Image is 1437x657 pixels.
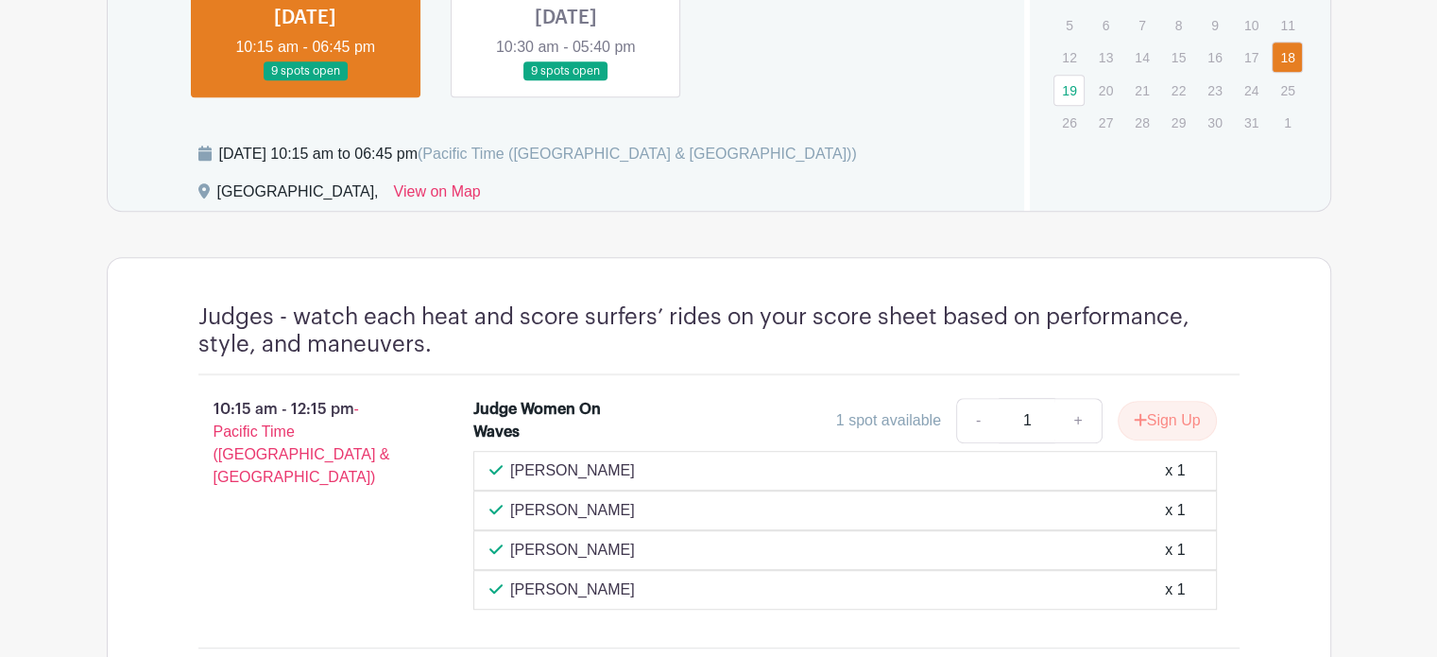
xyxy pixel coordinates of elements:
[418,146,857,162] span: (Pacific Time ([GEOGRAPHIC_DATA] & [GEOGRAPHIC_DATA]))
[510,499,635,522] p: [PERSON_NAME]
[1272,10,1303,40] p: 11
[1165,499,1185,522] div: x 1
[1126,10,1157,40] p: 7
[1053,108,1085,137] p: 26
[1165,579,1185,601] div: x 1
[1090,76,1121,105] p: 20
[1053,75,1085,106] a: 19
[1236,43,1267,72] p: 17
[1272,42,1303,73] a: 18
[1090,108,1121,137] p: 27
[1126,43,1157,72] p: 14
[510,459,635,482] p: [PERSON_NAME]
[1163,76,1194,105] p: 22
[214,401,390,485] span: - Pacific Time ([GEOGRAPHIC_DATA] & [GEOGRAPHIC_DATA])
[956,398,1000,443] a: -
[510,539,635,562] p: [PERSON_NAME]
[510,579,635,601] p: [PERSON_NAME]
[1199,76,1230,105] p: 23
[1199,43,1230,72] p: 16
[1126,76,1157,105] p: 21
[836,409,941,432] div: 1 spot available
[1053,43,1085,72] p: 12
[1054,398,1102,443] a: +
[1163,108,1194,137] p: 29
[1163,10,1194,40] p: 8
[1163,43,1194,72] p: 15
[1090,10,1121,40] p: 6
[1090,43,1121,72] p: 13
[1199,108,1230,137] p: 30
[1236,76,1267,105] p: 24
[1165,539,1185,562] div: x 1
[1126,108,1157,137] p: 28
[168,390,444,496] p: 10:15 am - 12:15 pm
[1236,10,1267,40] p: 10
[1053,10,1085,40] p: 5
[1272,76,1303,105] p: 25
[198,303,1240,358] h4: Judges - watch each heat and score surfers’ rides on your score sheet based on performance, style...
[1165,459,1185,482] div: x 1
[1236,108,1267,137] p: 31
[217,181,379,211] div: [GEOGRAPHIC_DATA],
[1199,10,1230,40] p: 9
[1118,401,1217,441] button: Sign Up
[394,181,481,211] a: View on Map
[1272,108,1303,137] p: 1
[219,143,857,165] div: [DATE] 10:15 am to 06:45 pm
[473,398,637,443] div: Judge Women On Waves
